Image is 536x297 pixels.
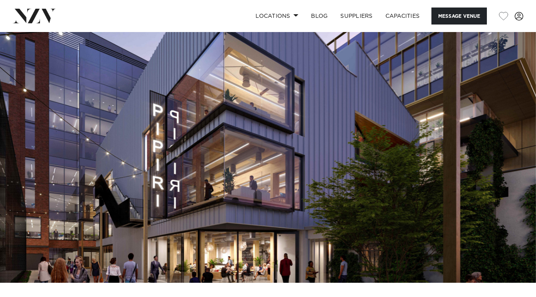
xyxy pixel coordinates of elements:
a: Locations [249,8,305,25]
img: nzv-logo.png [13,9,56,23]
a: SUPPLIERS [334,8,379,25]
a: Capacities [379,8,426,25]
a: BLOG [305,8,334,25]
button: Message Venue [431,8,487,25]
